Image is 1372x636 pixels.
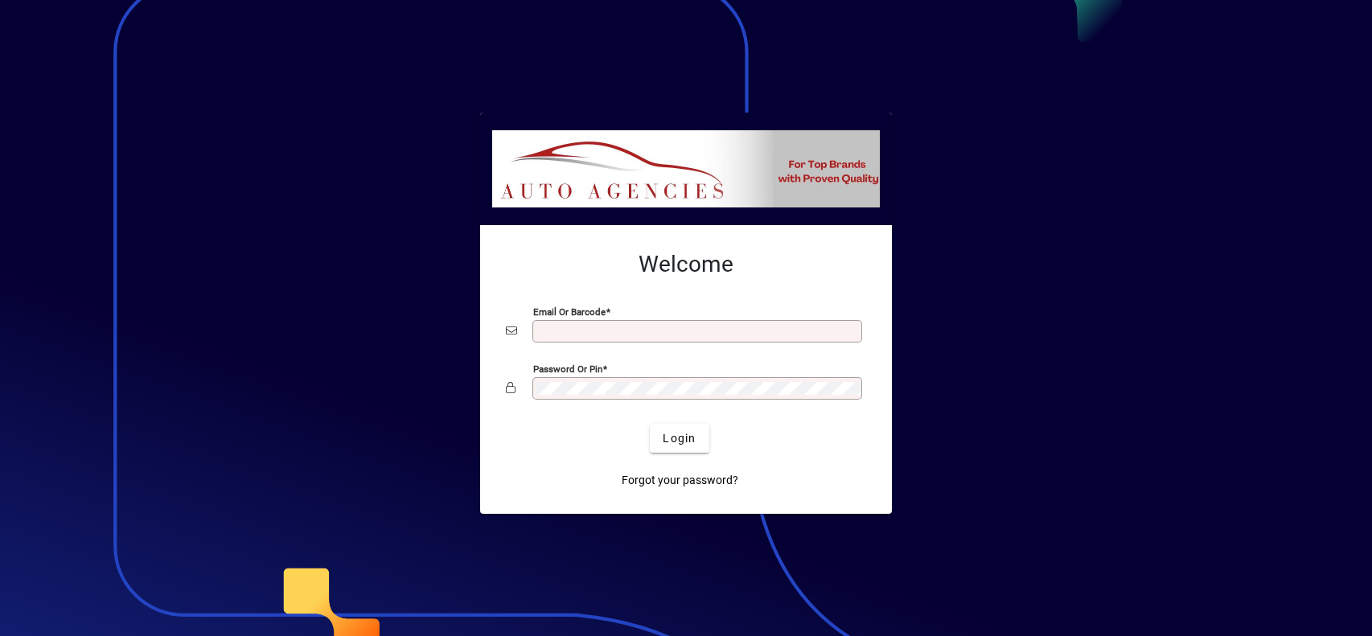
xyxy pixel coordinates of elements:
a: Forgot your password? [615,466,745,494]
h2: Welcome [506,251,866,278]
button: Login [650,424,709,453]
mat-label: Password or Pin [533,363,602,375]
mat-label: Email or Barcode [533,306,606,318]
span: Login [663,430,696,447]
span: Forgot your password? [622,472,738,489]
